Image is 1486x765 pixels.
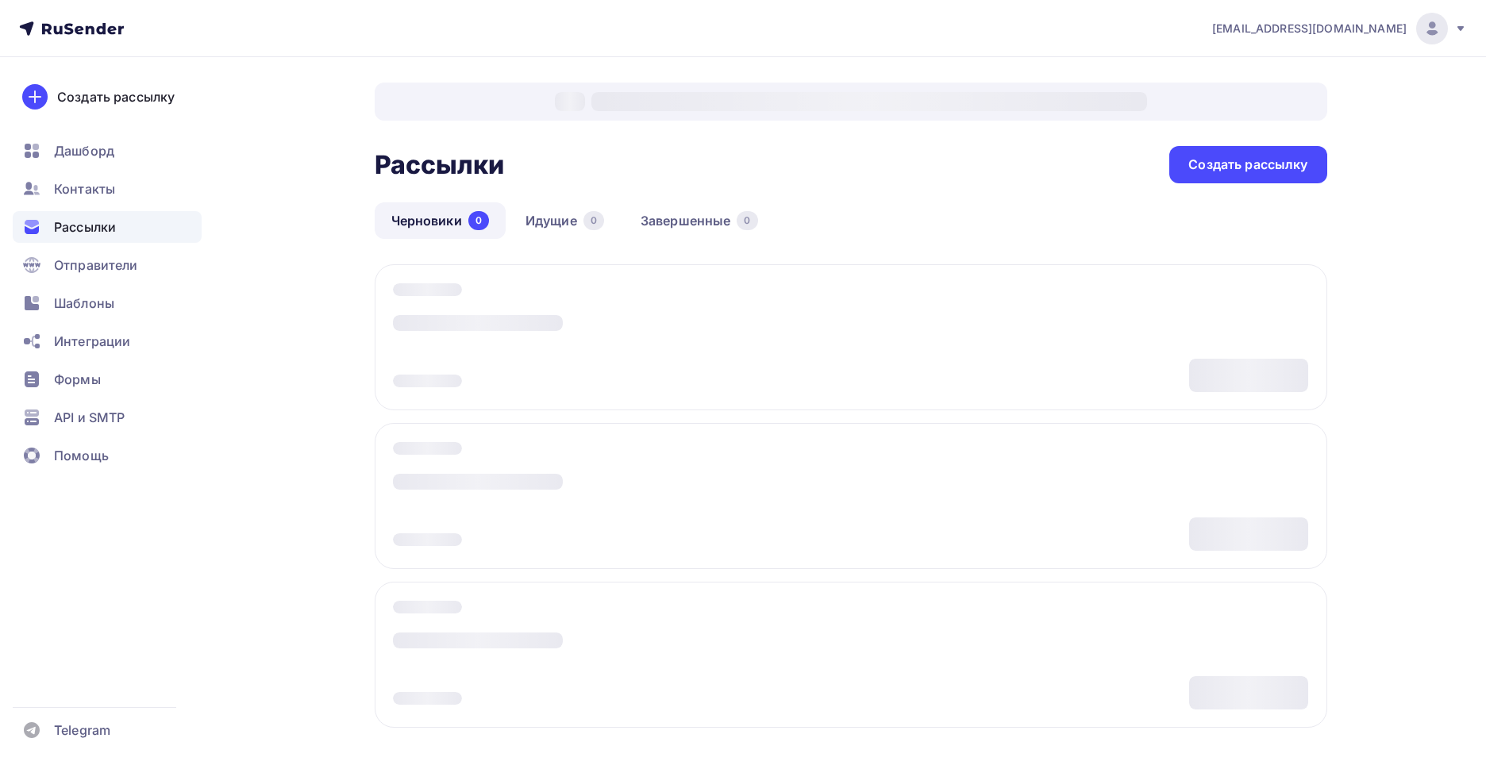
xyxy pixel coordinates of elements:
a: [EMAIL_ADDRESS][DOMAIN_NAME] [1212,13,1467,44]
span: Telegram [54,721,110,740]
span: Помощь [54,446,109,465]
div: Создать рассылку [57,87,175,106]
div: Создать рассылку [1188,156,1307,174]
a: Дашборд [13,135,202,167]
a: Черновики0 [375,202,506,239]
span: API и SMTP [54,408,125,427]
a: Завершенные0 [624,202,775,239]
span: Контакты [54,179,115,198]
a: Отправители [13,249,202,281]
a: Контакты [13,173,202,205]
a: Рассылки [13,211,202,243]
span: Дашборд [54,141,114,160]
span: Интеграции [54,332,130,351]
div: 0 [468,211,489,230]
span: Шаблоны [54,294,114,313]
a: Формы [13,363,202,395]
span: Отправители [54,256,138,275]
div: 0 [583,211,604,230]
div: 0 [737,211,757,230]
span: Формы [54,370,101,389]
h2: Рассылки [375,149,505,181]
a: Идущие0 [509,202,621,239]
a: Шаблоны [13,287,202,319]
span: Рассылки [54,217,116,236]
span: [EMAIL_ADDRESS][DOMAIN_NAME] [1212,21,1407,37]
